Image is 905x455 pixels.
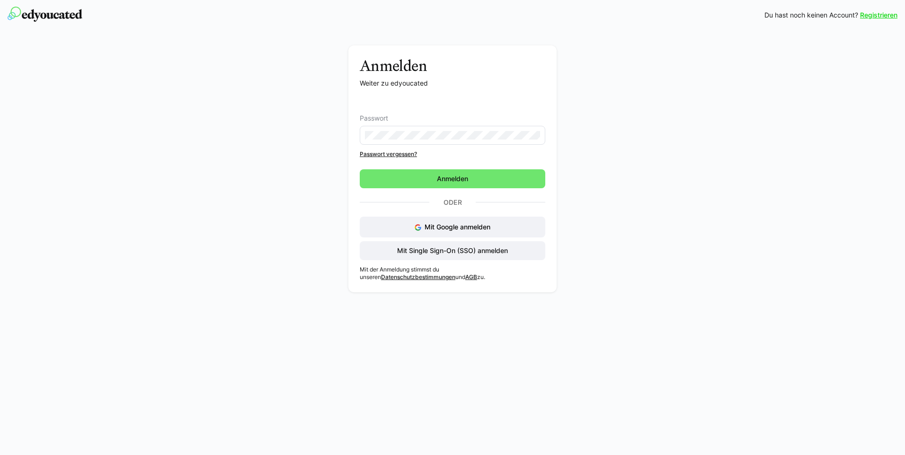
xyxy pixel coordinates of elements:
[360,217,545,237] button: Mit Google anmelden
[860,10,897,20] a: Registrieren
[360,266,545,281] p: Mit der Anmeldung stimmst du unseren und zu.
[360,114,388,122] span: Passwort
[435,174,470,184] span: Anmelden
[360,57,545,75] h3: Anmelden
[396,246,509,255] span: Mit Single Sign-On (SSO) anmelden
[381,273,455,280] a: Datenschutzbestimmungen
[360,241,545,260] button: Mit Single Sign-On (SSO) anmelden
[360,169,545,188] button: Anmelden
[360,150,545,158] a: Passwort vergessen?
[465,273,477,280] a: AGB
[360,79,545,88] p: Weiter zu edyoucated
[8,7,82,22] img: edyoucated
[425,223,490,231] span: Mit Google anmelden
[429,196,476,209] p: Oder
[764,10,858,20] span: Du hast noch keinen Account?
